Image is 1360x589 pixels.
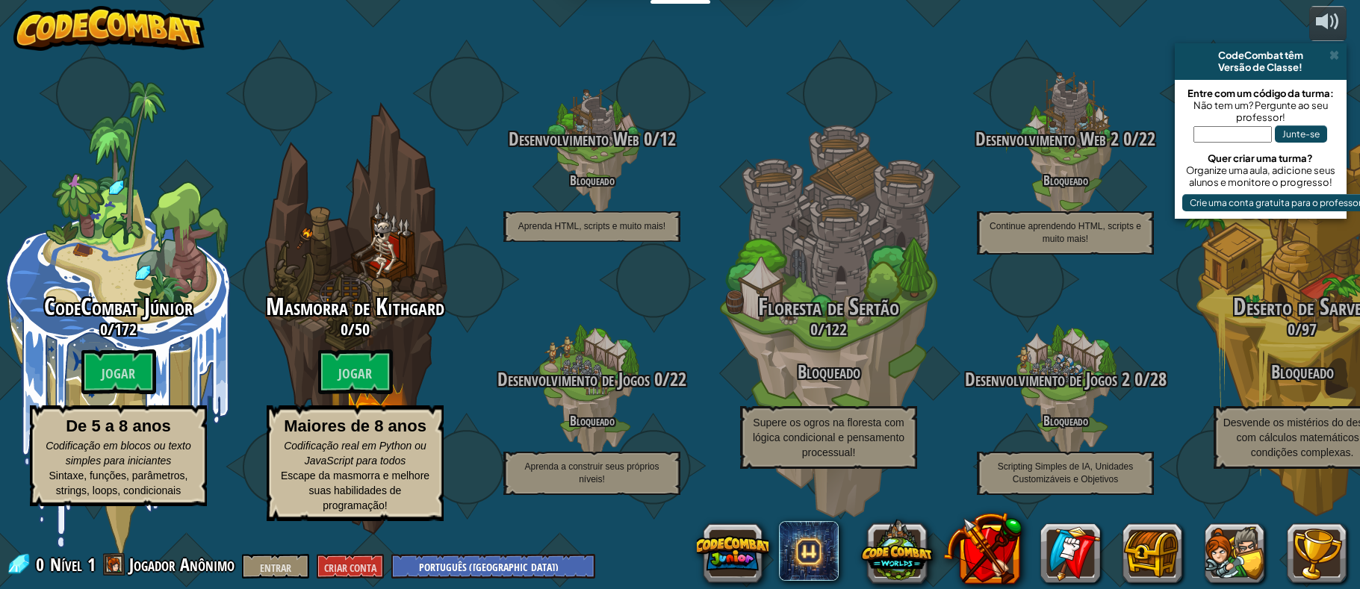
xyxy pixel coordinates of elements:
[1186,164,1335,188] font: Organize uma aula, adicione seus alunos e monitore o progresso!
[1288,318,1295,340] font: 0
[1302,318,1317,340] font: 97
[1208,152,1313,164] font: Quer criar uma turma?
[242,554,309,579] button: Entrar
[1275,125,1327,143] button: Junte-se
[13,6,205,51] img: CodeCombat - Aprenda a programar jogando um jogo
[114,318,137,340] font: 172
[260,561,291,575] font: Entrar
[753,417,904,458] font: Supere os ogros na floresta com lógica condicional e pensamento processual!
[49,470,188,496] font: Sintaxe, funções, parâmetros, strings, loops, condicionais
[662,367,670,392] font: /
[670,367,686,392] font: 22
[1193,99,1328,123] font: Não tem um? Pergunte ao seu professor!
[825,318,847,340] font: 122
[509,126,639,152] font: Desenvolvimento Web
[965,367,1130,392] font: Desenvolvimento de Jogos 2
[998,461,1133,484] font: Scripting Simples de IA, Unidades Customizáveis ​​e Objetivos
[1150,367,1167,392] font: 28
[100,318,108,340] font: 0
[644,126,652,152] font: 0
[1282,128,1320,140] font: Junte-se
[1143,367,1150,392] font: /
[108,318,114,340] font: /
[758,290,899,322] font: Floresta de Sertão
[1043,171,1088,189] font: Bloqueado
[1139,126,1155,152] font: 22
[46,440,191,467] font: Codificação em blocos ou texto simples para iniciantes
[1295,318,1302,340] font: /
[1218,49,1303,61] font: CodeCombat têm
[1187,87,1334,99] font: Entre com um código da turma:
[570,171,615,189] font: Bloqueado
[518,221,665,231] font: Aprenda HTML, scripts e muito mais!
[654,367,662,392] font: 0
[355,318,370,340] font: 50
[341,318,348,340] font: 0
[317,554,384,579] button: Criar Conta
[659,126,676,152] font: 12
[44,290,193,322] font: CodeCombat Júnior
[87,552,96,576] font: 1
[818,318,825,340] font: /
[237,81,473,555] div: Complete o mundo anterior para desbloquear
[1043,411,1088,429] font: Bloqueado
[570,411,615,429] font: Bloqueado
[524,461,659,484] font: Aprenda a construir seus próprios níveis!
[129,552,235,576] font: Jogador Anônimo
[266,290,444,322] font: Masmorra de Kithgard
[50,552,82,576] font: Nível
[102,364,135,383] font: Jogar
[990,221,1141,244] font: Continue aprendendo HTML, scripts e muito mais!
[348,318,355,340] font: /
[324,561,376,575] font: Criar Conta
[497,367,650,392] font: Desenvolvimento de Jogos
[1134,367,1143,392] font: 0
[1218,61,1302,73] font: Versão de Classe!
[1131,126,1139,152] font: /
[798,359,860,384] font: Bloqueado
[338,364,372,383] font: Jogar
[36,552,44,576] font: 0
[1309,6,1347,41] button: Ajuste de volume
[281,470,429,511] font: Escape da masmorra e melhore suas habilidades de programação!
[284,440,426,467] font: Codificação real em Python ou JavaScript para todos
[1271,359,1334,384] font: Bloqueado
[1123,126,1131,152] font: 0
[975,126,1119,152] font: Desenvolvimento Web 2
[284,417,426,435] font: Maiores de 8 anos
[810,318,818,340] font: 0
[652,126,659,152] font: /
[66,417,171,435] font: De 5 a 8 anos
